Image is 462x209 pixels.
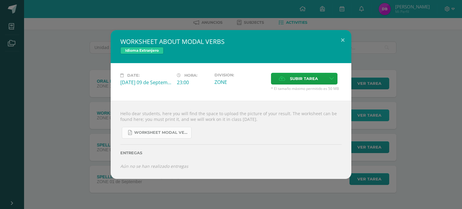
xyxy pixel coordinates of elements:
[120,163,188,169] i: Aún no se han realizado entregas
[111,101,351,179] div: Hello dear students, here you will find the space to upload the picture of your result. The works...
[214,73,266,77] label: Division:
[120,37,342,46] h2: WORKSHEET ABOUT MODAL VERBS
[214,79,266,85] div: ZONE
[122,127,192,139] a: WORKSHEET MODAL VERBS.pdf
[184,73,197,78] span: Hora:
[120,79,172,86] div: [DATE] 09 de September
[127,73,140,78] span: Date:
[177,79,210,86] div: 23:00
[134,130,188,135] span: WORKSHEET MODAL VERBS.pdf
[334,30,351,51] button: Close (Esc)
[120,151,342,155] label: Entregas
[271,86,342,91] span: * El tamaño máximo permitido es 50 MB
[290,73,318,84] span: Subir tarea
[120,47,164,54] span: Idioma Extranjero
